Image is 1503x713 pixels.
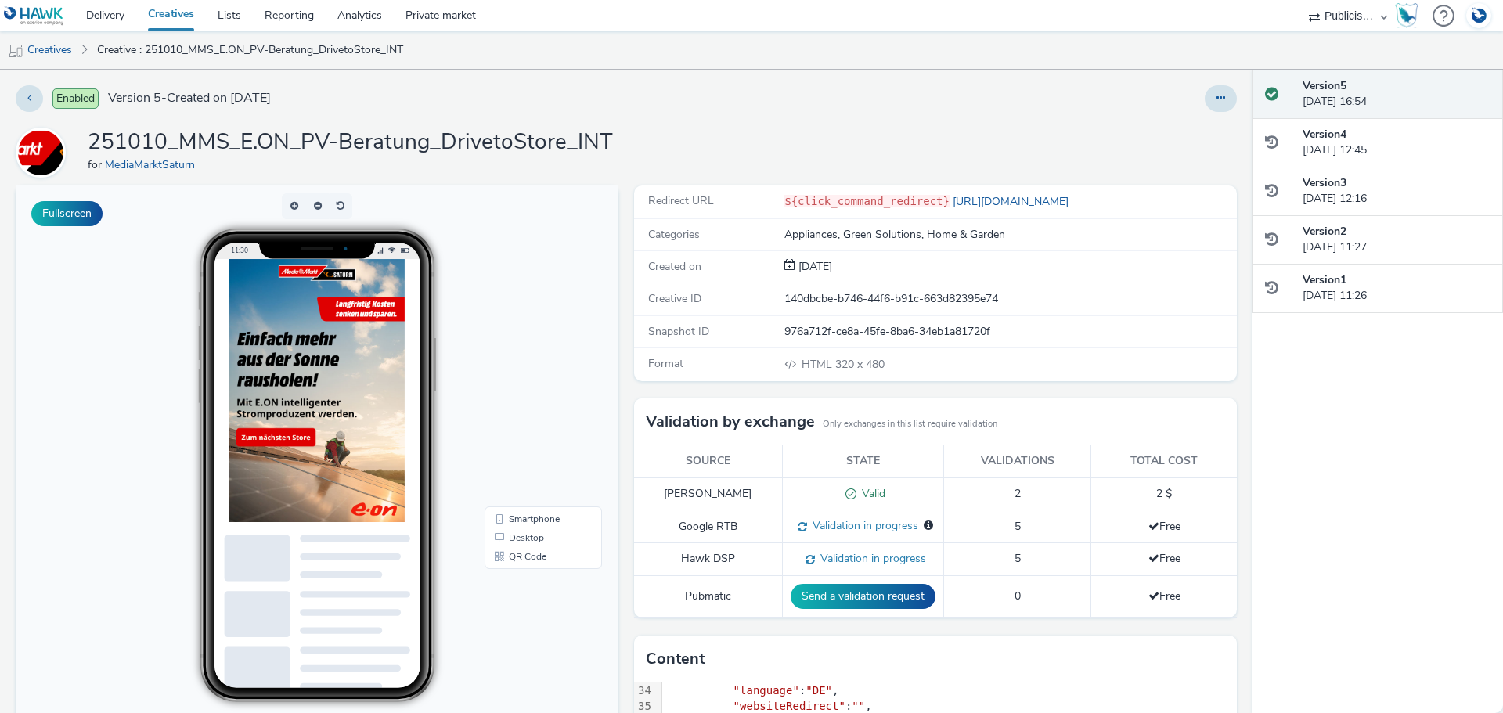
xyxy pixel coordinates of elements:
div: [DATE] 12:16 [1303,175,1490,207]
span: QR Code [493,366,531,376]
div: Appliances, Green Solutions, Home & Garden [784,227,1235,243]
td: [PERSON_NAME] [634,477,782,510]
img: MediaMarktSaturn [18,130,63,175]
span: Version 5 - Created on [DATE] [108,89,271,107]
th: Total cost [1091,445,1237,477]
div: Creation 09 October 2025, 11:26 [795,259,832,275]
h3: Validation by exchange [646,410,815,434]
span: 0 [1015,589,1021,603]
a: MediaMarktSaturn [16,145,72,160]
div: [DATE] 11:26 [1303,272,1490,304]
strong: Version 4 [1303,127,1346,142]
a: MediaMarktSaturn [105,157,201,172]
span: for [88,157,105,172]
span: Desktop [493,347,528,357]
a: Creative : 251010_MMS_E.ON_PV-Beratung_DrivetoStore_INT [89,31,411,69]
span: Creative ID [648,291,701,306]
span: Snapshot ID [648,324,709,339]
a: [URL][DOMAIN_NAME] [950,194,1075,209]
button: Fullscreen [31,201,103,226]
div: 34 [634,683,654,699]
span: HTML [802,357,835,372]
th: State [782,445,943,477]
span: 5 [1015,551,1021,566]
th: Source [634,445,782,477]
span: Valid [856,486,885,501]
strong: Version 5 [1303,78,1346,93]
button: Send a validation request [791,584,935,609]
a: Hawk Academy [1395,3,1425,28]
td: Hawk DSP [634,543,782,576]
span: Free [1148,519,1180,534]
span: Validation in progress [815,551,926,566]
span: "websiteRedirect" [733,700,845,712]
th: Validations [943,445,1091,477]
div: [DATE] 16:54 [1303,78,1490,110]
span: 2 [1015,486,1021,501]
div: 140dbcbe-b746-44f6-b91c-663d82395e74 [784,291,1235,307]
h3: Content [646,647,705,671]
strong: Version 1 [1303,272,1346,287]
strong: Version 3 [1303,175,1346,190]
span: [DATE] [795,259,832,274]
span: Categories [648,227,700,242]
img: undefined Logo [4,6,64,26]
li: Desktop [472,343,583,362]
span: "DE" [806,684,832,697]
span: Free [1148,589,1180,603]
div: 976a712f-ce8a-45fe-8ba6-34eb1a81720f [784,324,1235,340]
span: Created on [648,259,701,274]
li: Smartphone [472,324,583,343]
img: Account DE [1467,3,1490,29]
span: "language" [733,684,799,697]
img: Hawk Academy [1395,3,1418,28]
span: Validation in progress [807,518,918,533]
span: 5 [1015,519,1021,534]
span: "" [852,700,865,712]
span: Enabled [52,88,99,109]
span: Free [1148,551,1180,566]
img: mobile [8,43,23,59]
div: [DATE] 12:45 [1303,127,1490,159]
code: ${click_command_redirect} [784,195,950,207]
span: Smartphone [493,329,544,338]
small: Only exchanges in this list require validation [823,418,997,430]
span: 11:30 [215,60,232,69]
div: [DATE] 11:27 [1303,224,1490,256]
span: Redirect URL [648,193,714,208]
td: Google RTB [634,510,782,543]
span: 2 $ [1156,486,1172,501]
h1: 251010_MMS_E.ON_PV-Beratung_DrivetoStore_INT [88,128,613,157]
strong: Version 2 [1303,224,1346,239]
span: Format [648,356,683,371]
td: Pubmatic [634,576,782,618]
span: 320 x 480 [800,357,885,372]
li: QR Code [472,362,583,380]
